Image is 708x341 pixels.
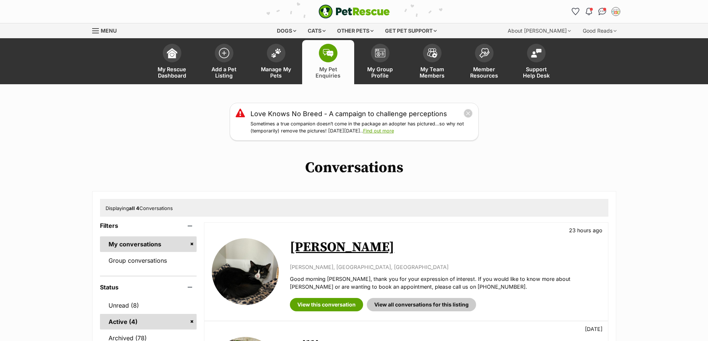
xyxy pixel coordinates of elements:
span: Add a Pet Listing [207,66,241,79]
a: Find out more [363,128,394,134]
p: Good morning [PERSON_NAME], thank you for your expression of interest. If you would like to know ... [290,275,600,291]
a: Menu [92,23,122,37]
img: Wingecarribee Animal shelter profile pic [612,8,620,15]
a: Active (4) [100,314,197,329]
span: Member Resources [468,66,501,79]
a: Member Resources [458,40,510,84]
a: Group conversations [100,253,197,268]
span: My Group Profile [363,66,397,79]
span: Support Help Desk [520,66,553,79]
span: My Team Members [416,66,449,79]
img: team-members-icon-5396bd8760b3fe7c0b43da4ab00e1e3bb1a5d9ba89233759b79545d2d3fc5d0d.svg [427,48,437,58]
a: Love Knows No Breed - A campaign to challenge perceptions [250,109,447,119]
button: Notifications [583,6,595,17]
a: PetRescue [319,4,390,19]
span: Manage My Pets [259,66,293,79]
div: Good Reads [578,23,622,38]
button: close [463,109,473,118]
a: Add a Pet Listing [198,40,250,84]
div: Get pet support [380,23,442,38]
img: dashboard-icon-eb2f2d2d3e046f16d808141f083e7271f6b2e854fb5c12c21221c1fb7104beca.svg [167,48,177,58]
img: Jasmine [212,238,279,305]
strong: all 4 [129,205,139,211]
img: logo-e224e6f780fb5917bec1dbf3a21bbac754714ae5b6737aabdf751b685950b380.svg [319,4,390,19]
a: My Group Profile [354,40,406,84]
img: member-resources-icon-8e73f808a243e03378d46382f2149f9095a855e16c252ad45f914b54edf8863c.svg [479,48,489,58]
p: [DATE] [585,325,602,333]
a: View this conversation [290,298,363,311]
img: help-desk-icon-fdf02630f3aa405de69fd3d07c3f3aa587a6932b1a1747fa1d2bba05be0121f9.svg [531,49,541,58]
img: manage-my-pets-icon-02211641906a0b7f246fdf0571729dbe1e7629f14944591b6c1af311fb30b64b.svg [271,48,281,58]
a: View all conversations for this listing [367,298,476,311]
button: My account [610,6,622,17]
img: group-profile-icon-3fa3cf56718a62981997c0bc7e787c4b2cf8bcc04b72c1350f741eb67cf2f40e.svg [375,49,385,58]
div: Cats [303,23,331,38]
a: Unread (8) [100,298,197,313]
img: add-pet-listing-icon-0afa8454b4691262ce3f59096e99ab1cd57d4a30225e0717b998d2c9b9846f56.svg [219,48,229,58]
a: My conversations [100,236,197,252]
ul: Account quick links [570,6,622,17]
a: My Team Members [406,40,458,84]
a: Favourites [570,6,582,17]
img: chat-41dd97257d64d25036548639549fe6c8038ab92f7586957e7f3b1b290dea8141.svg [598,8,606,15]
span: Menu [101,27,117,34]
header: Filters [100,222,197,229]
img: pet-enquiries-icon-7e3ad2cf08bfb03b45e93fb7055b45f3efa6380592205ae92323e6603595dc1f.svg [323,49,333,57]
p: Sometimes a true companion doesn’t come in the package an adopter has pictured…so why not (tempor... [250,121,473,135]
a: Manage My Pets [250,40,302,84]
div: Dogs [272,23,301,38]
p: 23 hours ago [569,226,602,234]
a: My Rescue Dashboard [146,40,198,84]
span: My Pet Enquiries [311,66,345,79]
p: [PERSON_NAME], [GEOGRAPHIC_DATA], [GEOGRAPHIC_DATA] [290,263,600,271]
a: My Pet Enquiries [302,40,354,84]
span: My Rescue Dashboard [155,66,189,79]
span: Displaying Conversations [106,205,173,211]
header: Status [100,284,197,291]
a: Conversations [597,6,608,17]
div: About [PERSON_NAME] [502,23,576,38]
a: [PERSON_NAME] [290,239,394,256]
a: Support Help Desk [510,40,562,84]
img: notifications-46538b983faf8c2785f20acdc204bb7945ddae34d4c08c2a6579f10ce5e182be.svg [586,8,592,15]
div: Other pets [332,23,379,38]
